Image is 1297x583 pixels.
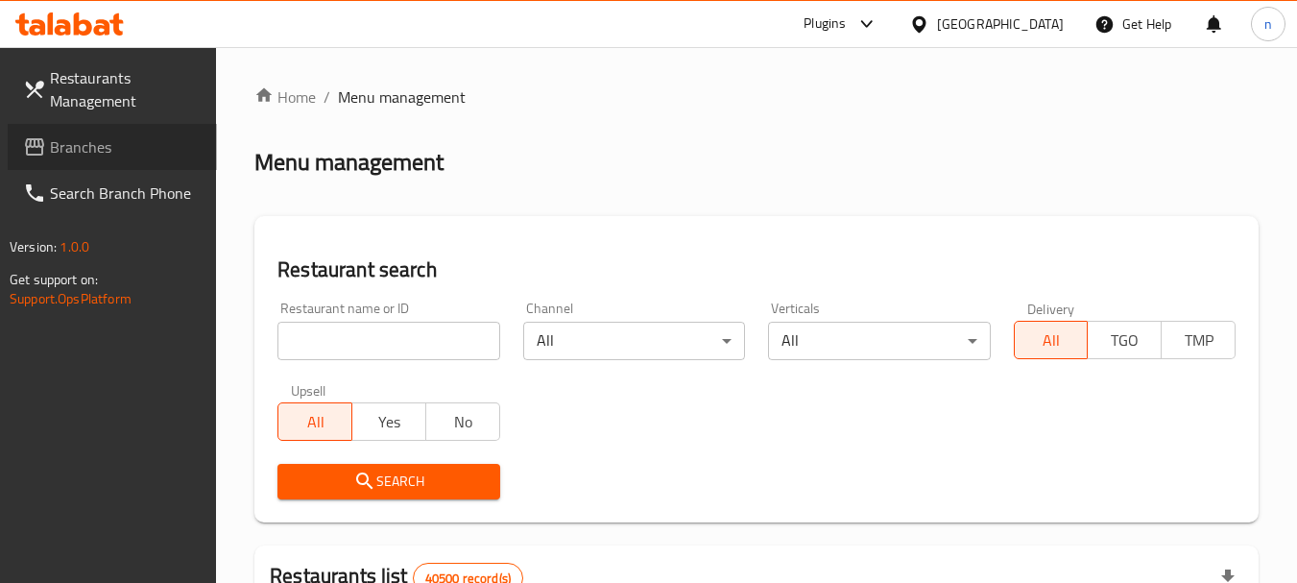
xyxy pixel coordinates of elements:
span: 1.0.0 [60,234,89,259]
button: TMP [1161,321,1236,359]
button: No [425,402,500,441]
h2: Restaurant search [277,255,1236,284]
li: / [324,85,330,109]
a: Search Branch Phone [8,170,217,216]
div: Plugins [804,12,846,36]
label: Upsell [291,383,326,397]
button: Search [277,464,499,499]
input: Search for restaurant name or ID.. [277,322,499,360]
span: Branches [50,135,202,158]
a: Home [254,85,316,109]
span: Restaurants Management [50,66,202,112]
h2: Menu management [254,147,444,178]
span: Get support on: [10,267,98,292]
a: Branches [8,124,217,170]
span: n [1264,13,1272,35]
span: Yes [360,408,419,436]
button: All [277,402,352,441]
span: Search [293,470,484,494]
div: All [768,322,990,360]
nav: breadcrumb [254,85,1259,109]
a: Restaurants Management [8,55,217,124]
span: All [286,408,345,436]
span: TMP [1169,327,1228,354]
div: [GEOGRAPHIC_DATA] [937,13,1064,35]
span: Menu management [338,85,466,109]
button: TGO [1087,321,1162,359]
button: All [1014,321,1089,359]
span: Search Branch Phone [50,182,202,205]
label: Delivery [1027,302,1075,315]
button: Yes [351,402,426,441]
span: No [434,408,492,436]
span: TGO [1095,327,1154,354]
span: Version: [10,234,57,259]
div: All [523,322,745,360]
a: Support.OpsPlatform [10,286,132,311]
span: All [1022,327,1081,354]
